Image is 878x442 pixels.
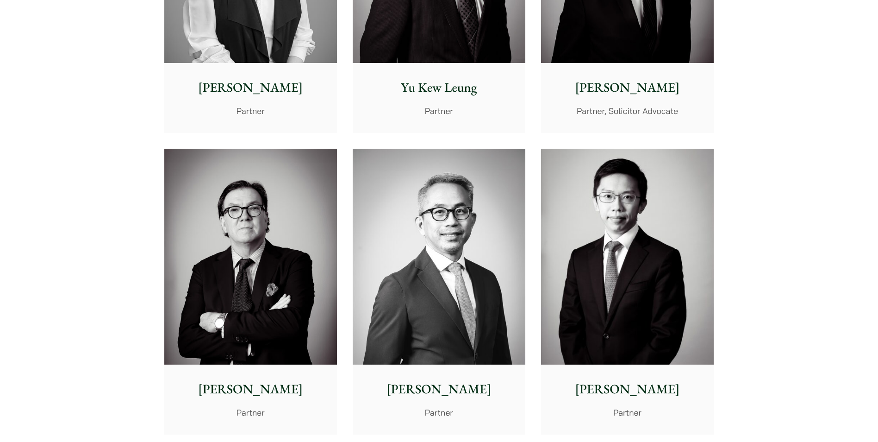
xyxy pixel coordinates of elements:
p: Yu Kew Leung [360,78,518,97]
p: Partner [548,406,706,419]
p: [PERSON_NAME] [172,379,330,399]
p: Partner [360,406,518,419]
a: [PERSON_NAME] Partner [164,149,337,435]
p: Partner [172,406,330,419]
a: [PERSON_NAME] Partner [353,149,525,435]
p: [PERSON_NAME] [548,379,706,399]
p: [PERSON_NAME] [548,78,706,97]
p: Partner [360,105,518,117]
p: Partner [172,105,330,117]
p: [PERSON_NAME] [360,379,518,399]
a: Henry Ma photo [PERSON_NAME] Partner [541,149,714,435]
p: Partner, Solicitor Advocate [548,105,706,117]
img: Henry Ma photo [541,149,714,365]
p: [PERSON_NAME] [172,78,330,97]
